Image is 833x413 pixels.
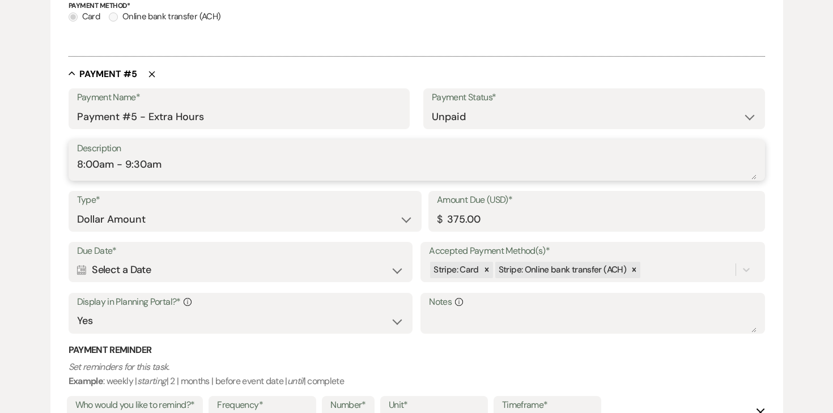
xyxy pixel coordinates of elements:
textarea: 8:00am - 9:30am [77,157,756,180]
span: Stripe: Card [433,264,478,275]
label: Payment Name* [77,90,402,106]
label: Accepted Payment Method(s)* [429,243,756,259]
label: Notes [429,294,756,310]
label: Card [69,9,100,24]
div: $ [437,212,442,227]
i: starting [137,375,167,387]
label: Description [77,140,756,157]
input: Online bank transfer (ACH) [109,12,118,22]
h3: Payment Reminder [69,344,765,356]
label: Type* [77,192,414,208]
label: Payment Status* [432,90,756,106]
h5: Payment # 5 [79,68,137,80]
input: Card [69,12,78,22]
label: Display in Planning Portal?* [77,294,404,310]
span: Stripe: Online bank transfer (ACH) [499,264,626,275]
p: Payment Method* [69,1,765,11]
p: : weekly | | 2 | months | before event date | | complete [69,360,765,389]
b: Example [69,375,104,387]
button: Payment #5 [69,68,137,79]
label: Online bank transfer (ACH) [109,9,220,24]
i: until [287,375,304,387]
label: Due Date* [77,243,404,259]
i: Set reminders for this task. [69,361,169,373]
div: Select a Date [77,259,404,281]
label: Amount Due (USD)* [437,192,756,208]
